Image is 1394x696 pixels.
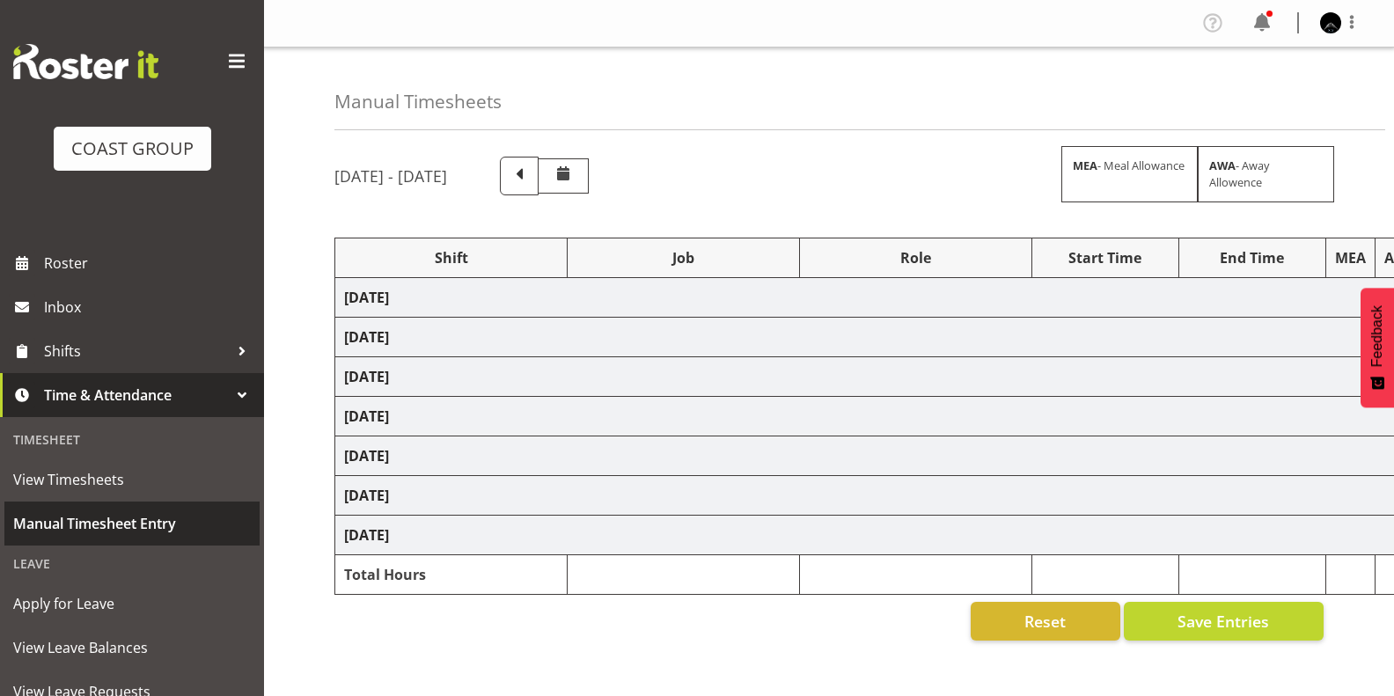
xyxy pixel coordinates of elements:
span: View Timesheets [13,466,251,493]
div: Role [809,247,1023,268]
div: Job [576,247,790,268]
a: View Timesheets [4,458,260,502]
a: Apply for Leave [4,582,260,626]
span: Shifts [44,338,229,364]
strong: AWA [1209,158,1236,173]
img: shaun-keutenius0ff793f61f4a2ef45f7a32347998d1b3.png [1320,12,1341,33]
div: Shift [344,247,558,268]
span: Reset [1024,610,1066,633]
img: Rosterit website logo [13,44,158,79]
div: COAST GROUP [71,136,194,162]
h5: [DATE] - [DATE] [334,166,447,186]
span: Manual Timesheet Entry [13,510,251,537]
strong: MEA [1073,158,1097,173]
div: Timesheet [4,421,260,458]
span: Save Entries [1178,610,1269,633]
span: Roster [44,250,255,276]
td: Total Hours [335,555,568,595]
div: Leave [4,546,260,582]
span: Time & Attendance [44,382,229,408]
a: View Leave Balances [4,626,260,670]
button: Reset [971,602,1120,641]
div: MEA [1335,247,1366,268]
div: Start Time [1041,247,1170,268]
div: End Time [1188,247,1317,268]
span: Inbox [44,294,255,320]
button: Save Entries [1124,602,1324,641]
h4: Manual Timesheets [334,92,502,112]
span: View Leave Balances [13,634,251,661]
button: Feedback - Show survey [1361,288,1394,407]
div: - Meal Allowance [1061,146,1198,202]
span: Feedback [1369,305,1385,367]
a: Manual Timesheet Entry [4,502,260,546]
div: - Away Allowence [1198,146,1334,202]
span: Apply for Leave [13,590,251,617]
